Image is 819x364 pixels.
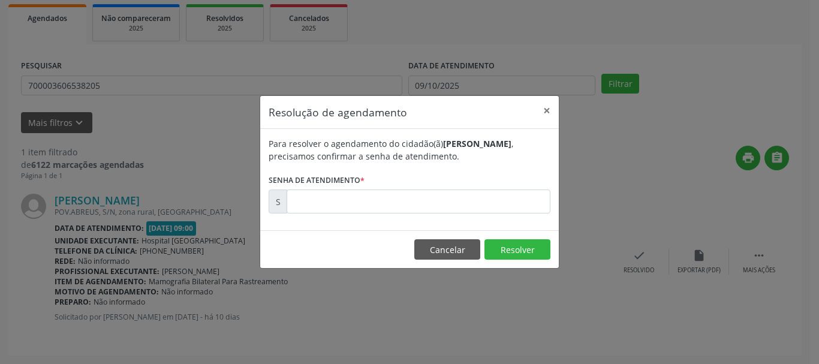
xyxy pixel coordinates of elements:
[269,189,287,213] div: S
[443,138,511,149] b: [PERSON_NAME]
[535,96,559,125] button: Close
[414,239,480,260] button: Cancelar
[484,239,550,260] button: Resolver
[269,137,550,163] div: Para resolver o agendamento do cidadão(ã) , precisamos confirmar a senha de atendimento.
[269,104,407,120] h5: Resolução de agendamento
[269,171,365,189] label: Senha de atendimento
